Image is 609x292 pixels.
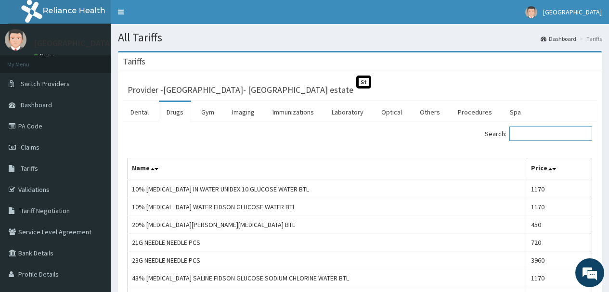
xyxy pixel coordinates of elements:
span: Tariffs [21,164,38,173]
td: 1170 [527,269,592,287]
td: 10% [MEDICAL_DATA] IN WATER UNIDEX 10 GLUCOSE WATER BTL [128,180,527,198]
td: 21G NEEDLE NEEDLE PCS [128,234,527,252]
td: 720 [527,234,592,252]
td: 3960 [527,252,592,269]
a: Imaging [224,102,262,122]
span: We're online! [56,86,133,183]
a: Immunizations [265,102,322,122]
a: Drugs [159,102,191,122]
a: Gym [194,102,222,122]
th: Price [527,158,592,180]
a: Dashboard [541,35,576,43]
th: Name [128,158,527,180]
td: 450 [527,216,592,234]
span: St [356,76,371,89]
a: Procedures [450,102,500,122]
img: User Image [5,29,26,51]
div: Chat with us now [50,54,162,66]
td: 1170 [527,180,592,198]
td: 1170 [527,198,592,216]
li: Tariffs [577,35,602,43]
a: Dental [123,102,156,122]
span: [GEOGRAPHIC_DATA] [543,8,602,16]
p: [GEOGRAPHIC_DATA] [34,39,113,48]
td: 23G NEEDLE NEEDLE PCS [128,252,527,269]
img: d_794563401_company_1708531726252_794563401 [18,48,39,72]
label: Search: [485,127,592,141]
h3: Tariffs [123,57,145,66]
div: Minimize live chat window [158,5,181,28]
td: 20% [MEDICAL_DATA][PERSON_NAME][MEDICAL_DATA] BTL [128,216,527,234]
a: Spa [502,102,529,122]
h1: All Tariffs [118,31,602,44]
input: Search: [509,127,592,141]
td: 43% [MEDICAL_DATA] SALINE FIDSON GLUCOSE SODIUM CHLORINE WATER BTL [128,269,527,287]
textarea: Type your message and hit 'Enter' [5,192,183,226]
span: Claims [21,143,39,152]
a: Laboratory [324,102,371,122]
span: Dashboard [21,101,52,109]
span: Tariff Negotiation [21,206,70,215]
a: Online [34,52,57,59]
h3: Provider - [GEOGRAPHIC_DATA]- [GEOGRAPHIC_DATA] estate [128,86,353,94]
span: Switch Providers [21,79,70,88]
a: Optical [374,102,410,122]
img: User Image [525,6,537,18]
a: Others [412,102,448,122]
td: 10% [MEDICAL_DATA] WATER FIDSON GLUCOSE WATER BTL [128,198,527,216]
